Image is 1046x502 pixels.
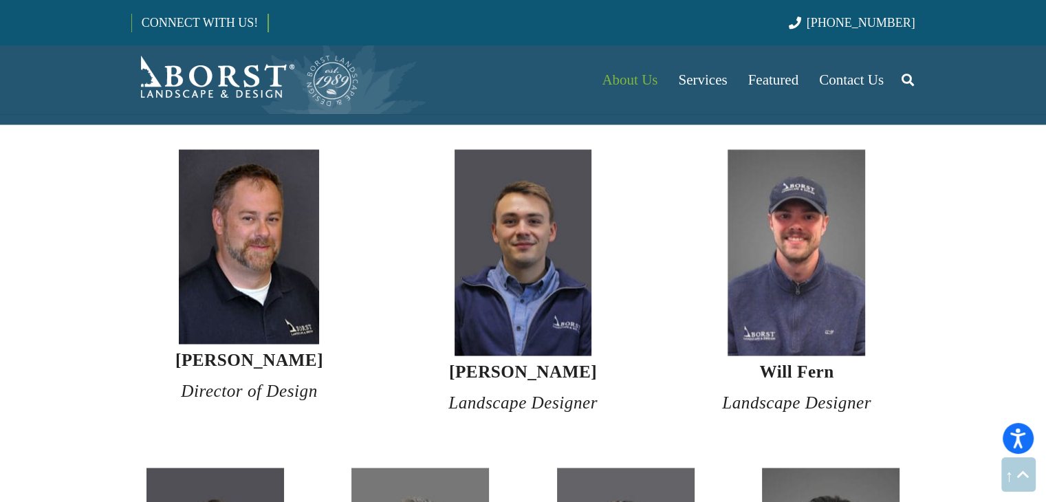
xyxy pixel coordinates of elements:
[1001,457,1036,492] a: Back to top
[132,6,268,39] a: CONNECT WITH US!
[809,45,894,114] a: Contact Us
[722,393,871,411] em: Landscape Designer
[449,362,597,380] strong: [PERSON_NAME]
[591,45,668,114] a: About Us
[789,16,915,30] a: [PHONE_NUMBER]
[819,72,884,88] span: Contact Us
[602,72,657,88] span: About Us
[748,72,798,88] span: Featured
[131,52,360,107] a: Borst-Logo
[759,362,833,380] strong: Will Fern
[448,393,598,411] em: Landscape Designer
[807,16,915,30] span: [PHONE_NUMBER]
[738,45,809,114] a: Featured
[175,350,323,369] strong: [PERSON_NAME]
[181,381,317,400] em: Director of Design
[894,63,922,97] a: Search
[678,72,727,88] span: Services
[668,45,737,114] a: Services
